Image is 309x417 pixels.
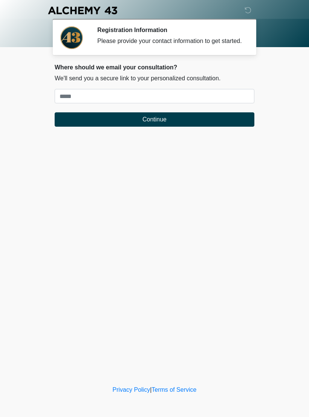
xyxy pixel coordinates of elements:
[55,74,254,83] p: We'll send you a secure link to your personalized consultation.
[55,112,254,127] button: Continue
[151,386,196,393] a: Terms of Service
[97,26,243,34] h2: Registration Information
[60,26,83,49] img: Agent Avatar
[55,64,254,71] h2: Where should we email your consultation?
[97,37,243,46] div: Please provide your contact information to get started.
[113,386,150,393] a: Privacy Policy
[47,6,118,15] img: Alchemy 43 Logo
[150,386,151,393] a: |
